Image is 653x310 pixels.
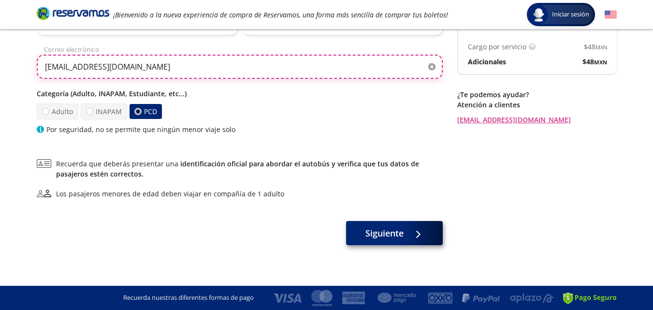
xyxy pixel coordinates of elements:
label: INAPAM [81,103,127,119]
label: PCD [129,104,161,119]
span: Recuerda que deberás presentar una [56,159,443,179]
i: Brand Logo [37,6,109,20]
a: Brand Logo [37,6,109,23]
button: English [605,9,617,21]
span: Siguiente [365,227,404,240]
p: Adicionales [468,57,506,67]
p: Cargo por servicio [468,42,526,52]
label: Adulto [36,103,78,119]
span: Iniciar sesión [548,10,593,19]
a: identificación oficial para abordar el autobús y verifica que tus datos de pasajeros estén correc... [56,159,419,178]
p: Atención a clientes [457,100,617,110]
a: [EMAIL_ADDRESS][DOMAIN_NAME] [457,115,617,125]
small: MXN [595,44,607,51]
p: Recuerda nuestras diferentes formas de pago [123,293,254,303]
p: Por seguridad, no se permite que ningún menor viaje solo [46,124,235,134]
p: ¿Te podemos ayudar? [457,89,617,100]
div: Los pasajeros menores de edad deben viajar en compañía de 1 adulto [56,189,284,199]
p: Categoría (Adulto, INAPAM, Estudiante, etc...) [37,89,443,99]
input: Correo electrónico [37,55,443,79]
small: MXN [594,59,607,66]
span: $ 48 [582,57,607,67]
button: Siguiente [346,221,443,245]
em: ¡Bienvenido a la nueva experiencia de compra de Reservamos, una forma más sencilla de comprar tus... [113,10,448,19]
span: $ 48 [584,42,607,52]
